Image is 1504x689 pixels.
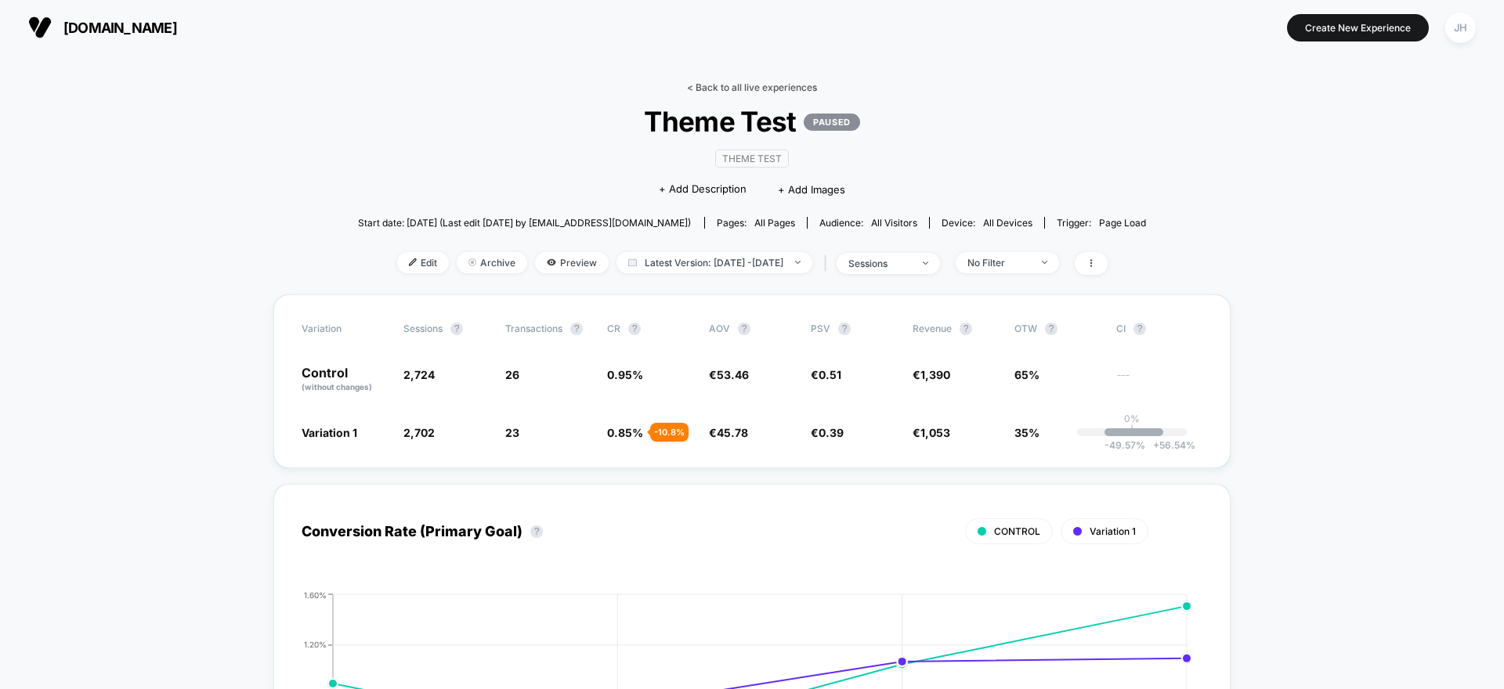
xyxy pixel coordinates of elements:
[923,262,928,265] img: end
[778,183,845,196] span: + Add Images
[1104,439,1145,451] span: -49.57 %
[63,20,177,36] span: [DOMAIN_NAME]
[650,423,689,442] div: - 10.8 %
[819,426,844,439] span: 0.39
[505,426,519,439] span: 23
[607,368,643,381] span: 0.95 %
[819,368,841,381] span: 0.51
[1116,370,1202,393] span: ---
[994,525,1040,537] span: CONTROL
[715,150,789,168] span: Theme Test
[403,368,435,381] span: 2,724
[1090,525,1136,537] span: Variation 1
[607,323,620,334] span: CR
[1014,368,1039,381] span: 65%
[1133,323,1146,335] button: ?
[468,258,476,266] img: end
[819,217,917,229] div: Audience:
[717,217,795,229] div: Pages:
[871,217,917,229] span: All Visitors
[754,217,795,229] span: all pages
[717,426,748,439] span: 45.78
[1045,323,1057,335] button: ?
[913,426,950,439] span: €
[717,368,749,381] span: 53.46
[397,252,449,273] span: Edit
[403,426,435,439] span: 2,702
[820,252,837,275] span: |
[920,426,950,439] span: 1,053
[628,258,637,266] img: calendar
[409,258,417,266] img: edit
[304,640,327,649] tspan: 1.20%
[795,261,801,264] img: end
[811,426,844,439] span: €
[302,323,388,335] span: Variation
[811,323,830,334] span: PSV
[1042,261,1047,264] img: end
[457,252,527,273] span: Archive
[607,426,643,439] span: 0.85 %
[1445,13,1476,43] div: JH
[659,182,747,197] span: + Add Description
[967,257,1030,269] div: No Filter
[1124,413,1140,424] p: 0%
[811,368,841,381] span: €
[505,368,519,381] span: 26
[23,15,182,40] button: [DOMAIN_NAME]
[358,217,691,229] span: Start date: [DATE] (Last edit [DATE] by [EMAIL_ADDRESS][DOMAIN_NAME])
[709,368,749,381] span: €
[397,105,1107,138] span: Theme Test
[804,114,859,131] p: PAUSED
[983,217,1032,229] span: all devices
[1014,426,1039,439] span: 35%
[848,258,911,269] div: sessions
[687,81,817,93] a: < Back to all live experiences
[1287,14,1429,41] button: Create New Experience
[960,323,972,335] button: ?
[913,323,952,334] span: Revenue
[1441,12,1480,44] button: JH
[1145,439,1195,451] span: 56.54 %
[929,217,1044,229] span: Device:
[628,323,641,335] button: ?
[838,323,851,335] button: ?
[913,368,950,381] span: €
[709,323,730,334] span: AOV
[1130,424,1133,436] p: |
[403,323,443,334] span: Sessions
[616,252,812,273] span: Latest Version: [DATE] - [DATE]
[505,323,562,334] span: Transactions
[535,252,609,273] span: Preview
[530,525,543,538] button: ?
[920,368,950,381] span: 1,390
[1153,439,1159,451] span: +
[304,590,327,599] tspan: 1.60%
[302,382,372,391] span: (without changes)
[1014,323,1101,335] span: OTW
[738,323,750,335] button: ?
[28,16,52,39] img: Visually logo
[302,366,388,393] p: Control
[302,426,357,439] span: Variation 1
[709,426,748,439] span: €
[570,323,583,335] button: ?
[450,323,463,335] button: ?
[1057,217,1146,229] div: Trigger:
[1099,217,1146,229] span: Page Load
[1116,323,1202,335] span: CI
